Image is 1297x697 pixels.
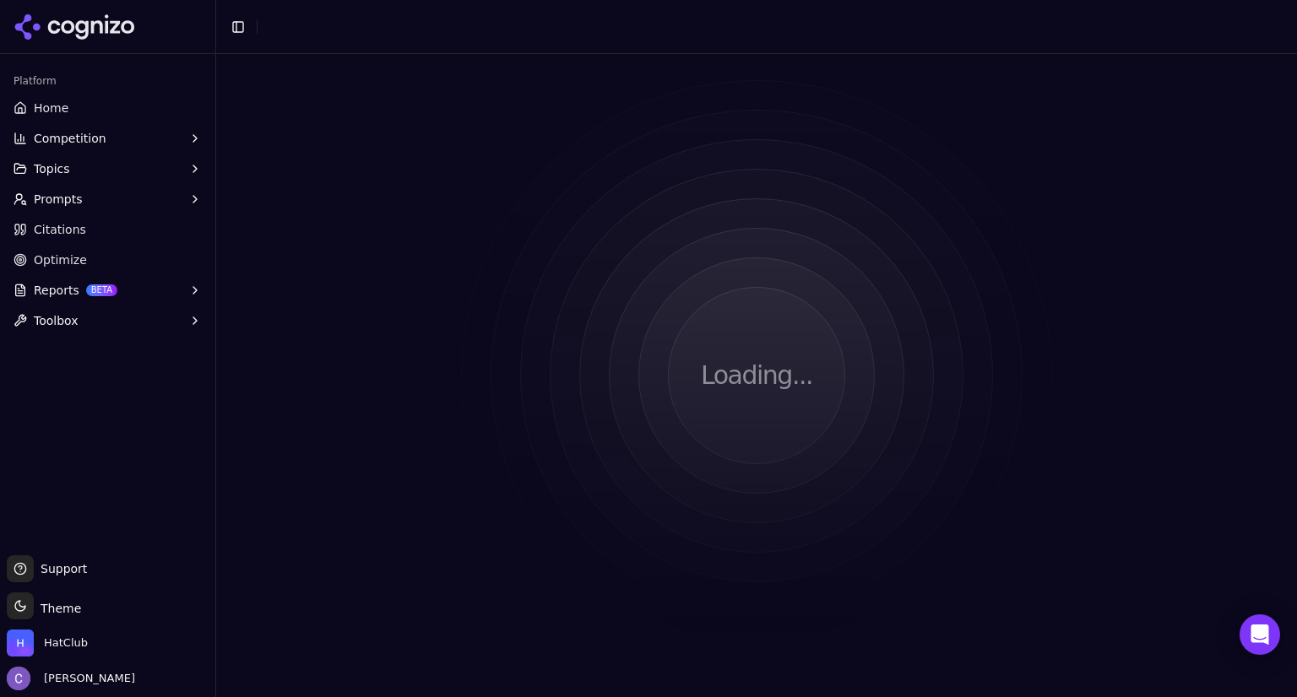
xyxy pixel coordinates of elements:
div: Open Intercom Messenger [1240,614,1280,655]
span: Reports [34,282,79,299]
img: HatClub [7,629,34,656]
span: Competition [34,130,106,147]
button: Open user button [7,667,135,690]
div: Platform [7,68,209,95]
span: HatClub [44,635,88,651]
span: Citations [34,221,86,238]
span: BETA [86,284,117,296]
button: Prompts [7,186,209,213]
span: Home [34,100,68,116]
img: Chris Hayes [7,667,30,690]
a: Optimize [7,246,209,273]
button: Topics [7,155,209,182]
button: Toolbox [7,307,209,334]
a: Citations [7,216,209,243]
span: Topics [34,160,70,177]
span: Theme [34,602,81,615]
button: Competition [7,125,209,152]
span: [PERSON_NAME] [37,671,135,686]
p: Loading... [701,360,812,391]
button: ReportsBETA [7,277,209,304]
span: Prompts [34,191,83,208]
a: Home [7,95,209,122]
span: Support [34,560,87,577]
button: Open organization switcher [7,629,88,656]
span: Toolbox [34,312,79,329]
span: Optimize [34,251,87,268]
